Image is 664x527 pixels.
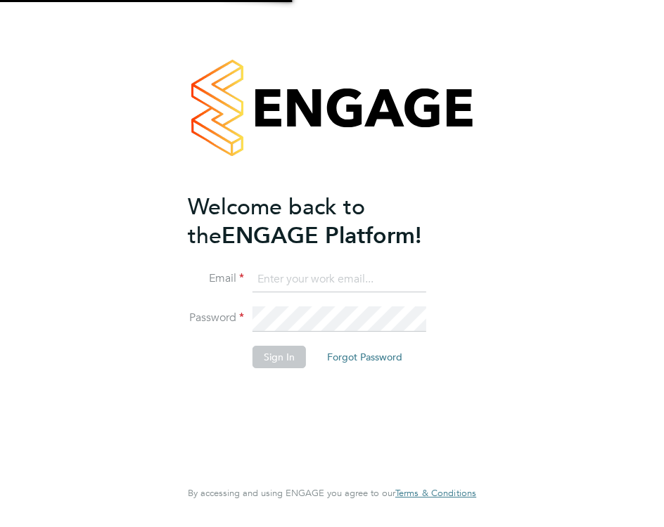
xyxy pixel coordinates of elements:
span: Welcome back to the [188,193,365,249]
label: Password [188,311,244,325]
input: Enter your work email... [253,267,426,292]
label: Email [188,271,244,286]
button: Forgot Password [316,346,414,368]
span: By accessing and using ENGAGE you agree to our [188,487,476,499]
a: Terms & Conditions [395,488,476,499]
button: Sign In [253,346,306,368]
span: Terms & Conditions [395,487,476,499]
h2: ENGAGE Platform! [188,193,462,250]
